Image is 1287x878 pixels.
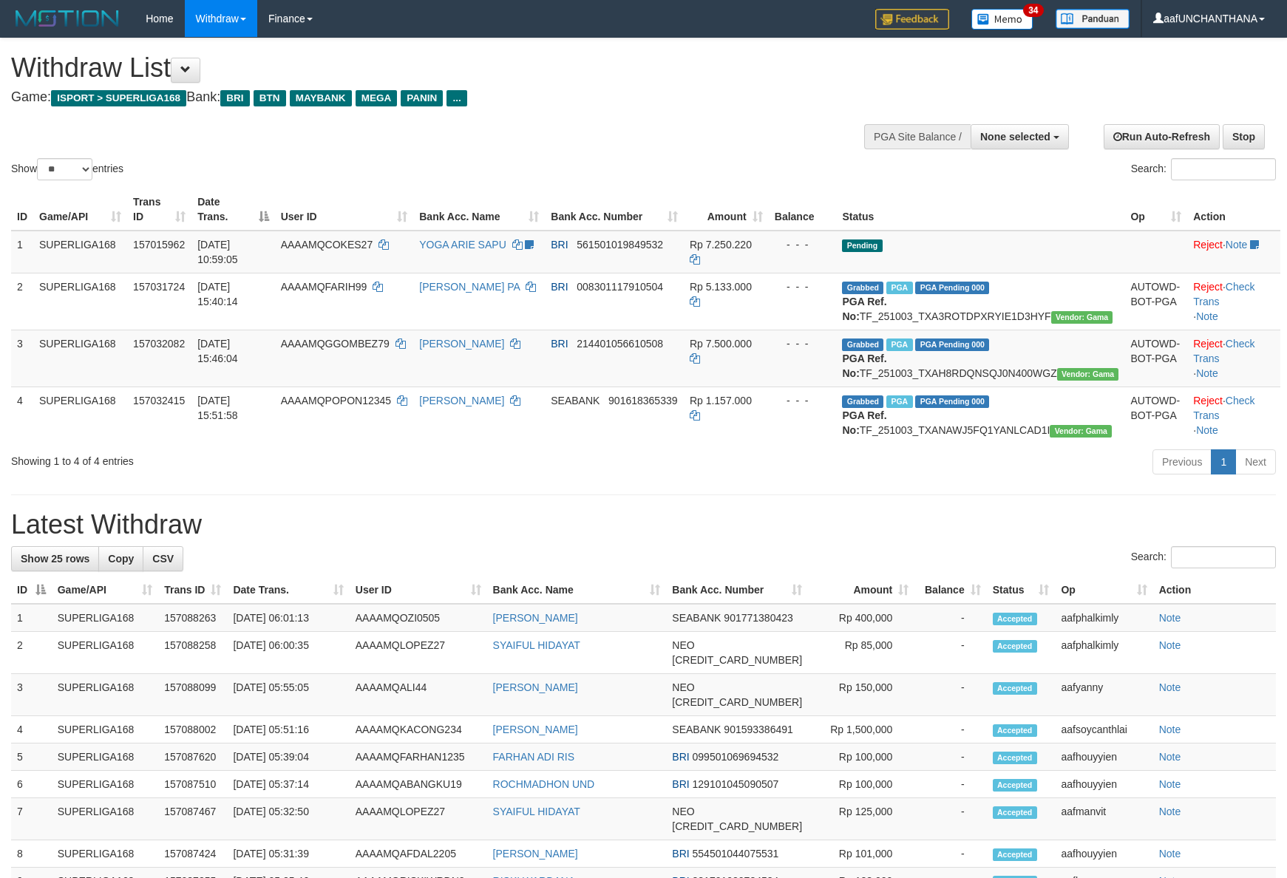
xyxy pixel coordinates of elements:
span: Grabbed [842,395,883,408]
td: [DATE] 06:00:35 [227,632,349,674]
td: AAAAMQLOPEZ27 [350,798,487,840]
span: SEABANK [551,395,600,406]
a: Check Trans [1193,281,1254,307]
span: Accepted [993,724,1037,737]
td: TF_251003_TXANAWJ5FQ1YANLCAD1I [836,387,1124,443]
label: Search: [1131,546,1276,568]
td: AAAAMQALI44 [350,674,487,716]
td: 7 [11,798,52,840]
td: AAAAMQABANGKU19 [350,771,487,798]
img: MOTION_logo.png [11,7,123,30]
td: · · [1187,273,1280,330]
td: - [914,743,986,771]
input: Search: [1171,158,1276,180]
td: 157087620 [158,743,227,771]
th: Trans ID: activate to sort column ascending [127,188,191,231]
td: 5 [11,743,52,771]
a: Note [1159,724,1181,735]
b: PGA Ref. No: [842,353,886,379]
td: SUPERLIGA168 [52,743,158,771]
td: SUPERLIGA168 [33,387,127,443]
td: 4 [11,716,52,743]
a: [PERSON_NAME] [493,724,578,735]
span: Accepted [993,640,1037,653]
span: Show 25 rows [21,553,89,565]
img: panduan.png [1056,9,1130,29]
td: [DATE] 05:37:14 [227,771,349,798]
span: Copy 099501069694532 to clipboard [693,751,779,763]
td: AAAAMQOZI0505 [350,604,487,632]
a: CSV [143,546,183,571]
span: Grabbed [842,282,883,294]
td: [DATE] 05:55:05 [227,674,349,716]
span: Accepted [993,806,1037,819]
th: User ID: activate to sort column ascending [275,188,414,231]
span: Rp 7.500.000 [690,338,752,350]
span: MEGA [356,90,398,106]
button: None selected [971,124,1069,149]
th: Op: activate to sort column ascending [1055,576,1152,604]
span: NEO [672,681,694,693]
td: Rp 100,000 [808,771,914,798]
th: Bank Acc. Name: activate to sort column ascending [413,188,545,231]
th: Action [1187,188,1280,231]
a: Note [1159,806,1181,817]
h1: Withdraw List [11,53,843,83]
span: Copy 554501044075531 to clipboard [693,848,779,860]
a: Reject [1193,338,1223,350]
a: SYAIFUL HIDAYAT [493,806,580,817]
a: Note [1159,681,1181,693]
div: - - - [775,279,831,294]
span: AAAAMQFARIH99 [281,281,367,293]
td: 1 [11,231,33,273]
td: SUPERLIGA168 [52,840,158,868]
span: Marked by aafsengchandara [886,282,912,294]
div: - - - [775,237,831,252]
td: aafhouyyien [1055,840,1152,868]
span: 34 [1023,4,1043,17]
th: Balance: activate to sort column ascending [914,576,986,604]
th: Bank Acc. Name: activate to sort column ascending [487,576,667,604]
td: SUPERLIGA168 [52,798,158,840]
span: Rp 1.157.000 [690,395,752,406]
label: Show entries [11,158,123,180]
th: Action [1153,576,1276,604]
td: SUPERLIGA168 [52,632,158,674]
td: aafphalkimly [1055,632,1152,674]
td: AAAAMQLOPEZ27 [350,632,487,674]
a: Stop [1223,124,1265,149]
td: 4 [11,387,33,443]
td: - [914,604,986,632]
span: Accepted [993,682,1037,695]
th: Status: activate to sort column ascending [987,576,1056,604]
span: CSV [152,553,174,565]
span: 157032082 [133,338,185,350]
a: Note [1196,367,1218,379]
span: NEO [672,639,694,651]
span: Copy 5859459223534313 to clipboard [672,820,802,832]
td: - [914,771,986,798]
a: Reject [1193,395,1223,406]
a: Copy [98,546,143,571]
td: 3 [11,330,33,387]
td: AAAAMQKACONG234 [350,716,487,743]
span: PGA Pending [915,282,989,294]
span: ISPORT > SUPERLIGA168 [51,90,186,106]
td: · [1187,231,1280,273]
td: Rp 125,000 [808,798,914,840]
span: SEABANK [672,612,721,624]
td: TF_251003_TXA3ROTDPXRYIE1D3HYF [836,273,1124,330]
td: 157087510 [158,771,227,798]
td: AUTOWD-BOT-PGA [1124,387,1187,443]
a: Show 25 rows [11,546,99,571]
h1: Latest Withdraw [11,510,1276,540]
td: SUPERLIGA168 [52,674,158,716]
span: Marked by aafheankoy [886,338,912,351]
td: - [914,716,986,743]
td: - [914,674,986,716]
span: Marked by aafsengchandara [886,395,912,408]
td: SUPERLIGA168 [52,716,158,743]
img: Feedback.jpg [875,9,949,30]
td: - [914,798,986,840]
td: 157088258 [158,632,227,674]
